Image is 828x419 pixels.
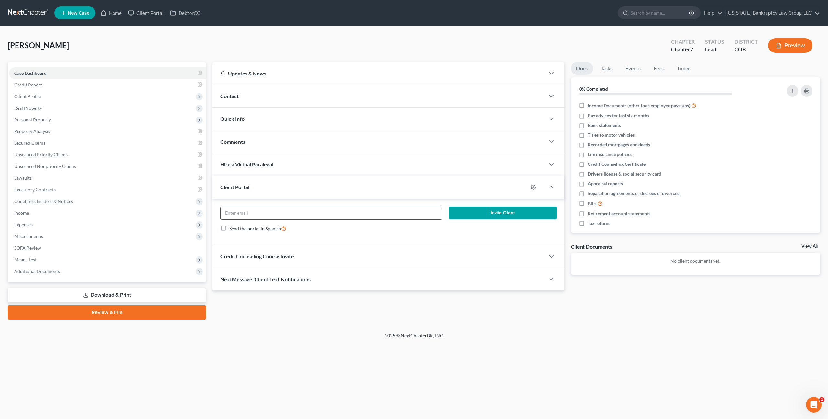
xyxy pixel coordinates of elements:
[9,184,206,196] a: Executory Contracts
[8,40,69,50] span: [PERSON_NAME]
[220,139,245,145] span: Comments
[220,70,537,77] div: Updates & News
[449,207,557,220] button: Invite Client
[220,93,239,99] span: Contact
[588,180,623,187] span: Appraisal reports
[576,258,815,264] p: No client documents yet.
[14,82,42,87] span: Credit Report
[588,122,621,129] span: Bank statements
[125,7,167,19] a: Client Portal
[167,7,203,19] a: DebtorCC
[14,140,45,146] span: Secured Claims
[723,7,820,19] a: [US_STATE] Bankruptcy Law Group, LLC
[705,38,724,46] div: Status
[9,67,206,79] a: Case Dashboard
[588,112,649,119] span: Pay advices for last six months
[14,233,43,239] span: Miscellaneous
[671,46,695,53] div: Chapter
[735,46,758,53] div: COB
[14,257,37,262] span: Means Test
[588,161,646,167] span: Credit Counseling Certificate
[14,70,47,76] span: Case Dashboard
[9,126,206,137] a: Property Analysis
[819,397,824,402] span: 1
[14,129,50,134] span: Property Analysis
[229,226,281,231] span: Send the portal in Spanish
[571,243,612,250] div: Client Documents
[588,142,650,148] span: Recorded mortgages and deeds
[220,184,249,190] span: Client Portal
[14,117,51,122] span: Personal Property
[588,102,690,109] span: Income Documents (other than employee paystubs)
[579,86,608,92] strong: 0% Completed
[14,105,42,111] span: Real Property
[14,94,41,99] span: Client Profile
[588,190,679,197] span: Separation agreements or decrees of divorces
[9,149,206,161] a: Unsecured Priority Claims
[230,333,598,344] div: 2025 © NextChapterBK, INC
[631,7,690,19] input: Search by name...
[14,152,68,157] span: Unsecured Priority Claims
[801,244,818,249] a: View All
[14,164,76,169] span: Unsecured Nonpriority Claims
[14,198,73,204] span: Codebtors Insiders & Notices
[220,276,310,282] span: NextMessage: Client Text Notifications
[9,242,206,254] a: SOFA Review
[68,11,89,16] span: New Case
[595,62,618,75] a: Tasks
[690,46,693,52] span: 7
[588,132,635,138] span: Titles to motor vehicles
[220,161,273,167] span: Hire a Virtual Paralegal
[14,222,33,227] span: Expenses
[9,137,206,149] a: Secured Claims
[705,46,724,53] div: Lead
[8,288,206,303] a: Download & Print
[588,171,661,177] span: Drivers license & social security card
[648,62,669,75] a: Fees
[806,397,822,413] iframe: Intercom live chat
[8,305,206,320] a: Review & File
[9,161,206,172] a: Unsecured Nonpriority Claims
[14,210,29,216] span: Income
[735,38,758,46] div: District
[221,207,442,219] input: Enter email
[701,7,723,19] a: Help
[588,210,650,217] span: Retirement account statements
[97,7,125,19] a: Home
[14,268,60,274] span: Additional Documents
[571,62,593,75] a: Docs
[14,187,56,192] span: Executory Contracts
[14,175,32,181] span: Lawsuits
[588,200,596,207] span: Bills
[620,62,646,75] a: Events
[220,253,294,259] span: Credit Counseling Course Invite
[588,151,632,158] span: Life insurance policies
[588,220,610,227] span: Tax returns
[14,245,41,251] span: SOFA Review
[9,79,206,91] a: Credit Report
[9,172,206,184] a: Lawsuits
[220,116,245,122] span: Quick Info
[768,38,812,53] button: Preview
[672,62,695,75] a: Timer
[671,38,695,46] div: Chapter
